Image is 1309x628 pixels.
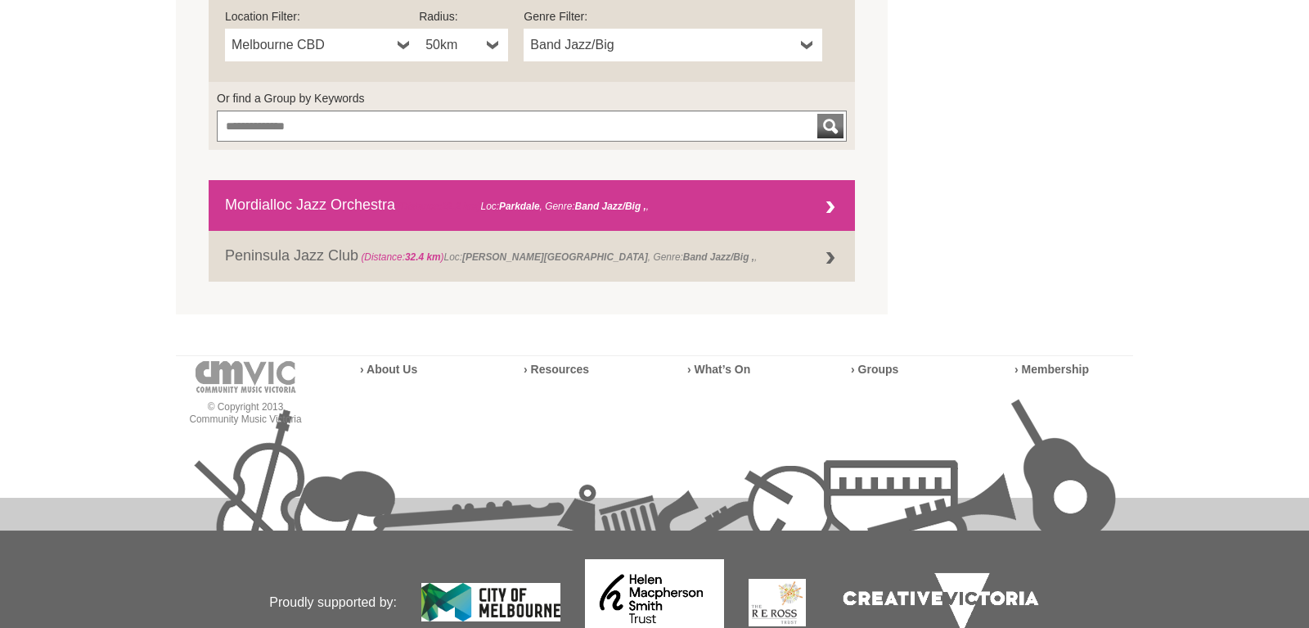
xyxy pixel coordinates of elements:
[530,35,794,55] span: Band Jazz/Big
[851,363,898,376] a: › Groups
[176,401,315,426] p: © Copyright 2013 Community Music Victoria
[225,29,419,61] a: Melbourne CBD
[425,35,480,55] span: 50km
[687,363,750,376] a: › What’s On
[421,583,560,621] img: City of Melbourne
[683,251,754,263] strong: Band Jazz/Big ,
[405,251,441,263] strong: 32.4 km
[232,35,391,55] span: Melbourne CBD
[575,201,646,212] strong: Band Jazz/Big ,
[398,201,480,212] span: (Distance: )
[749,579,806,626] img: The Re Ross Trust
[217,90,847,106] label: Or find a Group by Keywords
[442,201,478,212] strong: 22.2 km
[419,29,508,61] a: 50km
[209,180,855,231] a: Mordialloc Jazz Orchestra (Distance:22.2 km)Loc:Parkdale, Genre:Band Jazz/Big ,,
[395,201,649,212] span: Loc: , Genre: ,
[419,8,508,25] label: Radius:
[524,29,822,61] a: Band Jazz/Big
[1014,363,1089,376] a: › Membership
[360,363,417,376] a: › About Us
[499,201,540,212] strong: Parkdale
[225,8,419,25] label: Location Filter:
[524,363,589,376] a: › Resources
[358,251,757,263] span: Loc: , Genre: ,
[209,231,855,282] a: Peninsula Jazz Club (Distance:32.4 km)Loc:[PERSON_NAME][GEOGRAPHIC_DATA], Genre:Band Jazz/Big ,,
[361,251,443,263] span: (Distance: )
[462,251,648,263] strong: [PERSON_NAME][GEOGRAPHIC_DATA]
[524,8,822,25] label: Genre Filter:
[196,361,296,393] img: cmvic-logo-footer.png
